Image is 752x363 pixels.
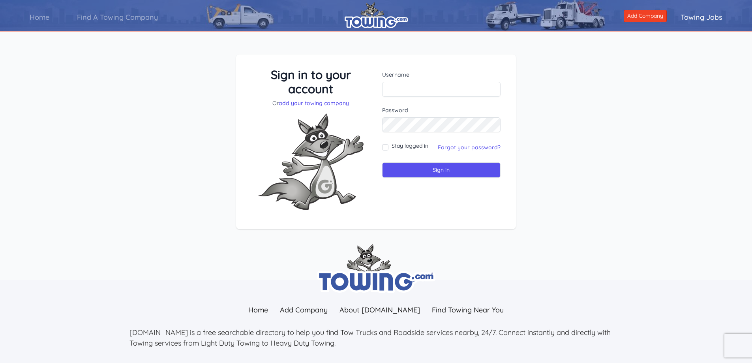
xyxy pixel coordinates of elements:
a: Home [242,301,274,318]
a: Find A Towing Company [63,6,172,28]
label: Password [382,106,501,114]
a: Add Company [274,301,334,318]
a: Add Company [624,10,667,22]
a: About [DOMAIN_NAME] [334,301,426,318]
img: towing [317,244,435,293]
input: Sign in [382,162,501,178]
label: Stay logged in [392,142,428,150]
p: [DOMAIN_NAME] is a free searchable directory to help you find Tow Trucks and Roadside services ne... [129,327,623,348]
a: Find Towing Near You [426,301,510,318]
img: Fox-Excited.png [251,107,370,216]
a: add your towing company [279,100,349,107]
a: Towing Jobs [667,6,736,28]
a: Forgot your password? [438,144,501,151]
img: logo.png [345,2,408,28]
h3: Sign in to your account [251,68,370,96]
label: Username [382,71,501,79]
a: Home [16,6,63,28]
p: Or [251,99,370,107]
